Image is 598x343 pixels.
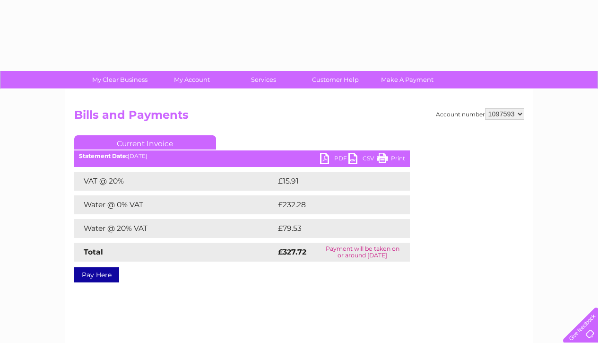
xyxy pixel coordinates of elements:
[74,267,119,282] a: Pay Here
[81,71,159,88] a: My Clear Business
[296,71,374,88] a: Customer Help
[278,247,306,256] strong: £327.72
[377,153,405,167] a: Print
[315,243,410,262] td: Payment will be taken on or around [DATE]
[276,219,390,238] td: £79.53
[225,71,303,88] a: Services
[74,195,276,214] td: Water @ 0% VAT
[276,195,393,214] td: £232.28
[368,71,446,88] a: Make A Payment
[320,153,348,167] a: PDF
[74,135,216,150] a: Current Invoice
[84,247,103,256] strong: Total
[74,219,276,238] td: Water @ 20% VAT
[74,172,276,191] td: VAT @ 20%
[276,172,389,191] td: £15.91
[74,153,410,159] div: [DATE]
[79,152,128,159] b: Statement Date:
[74,108,524,126] h2: Bills and Payments
[436,108,524,120] div: Account number
[153,71,231,88] a: My Account
[348,153,377,167] a: CSV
